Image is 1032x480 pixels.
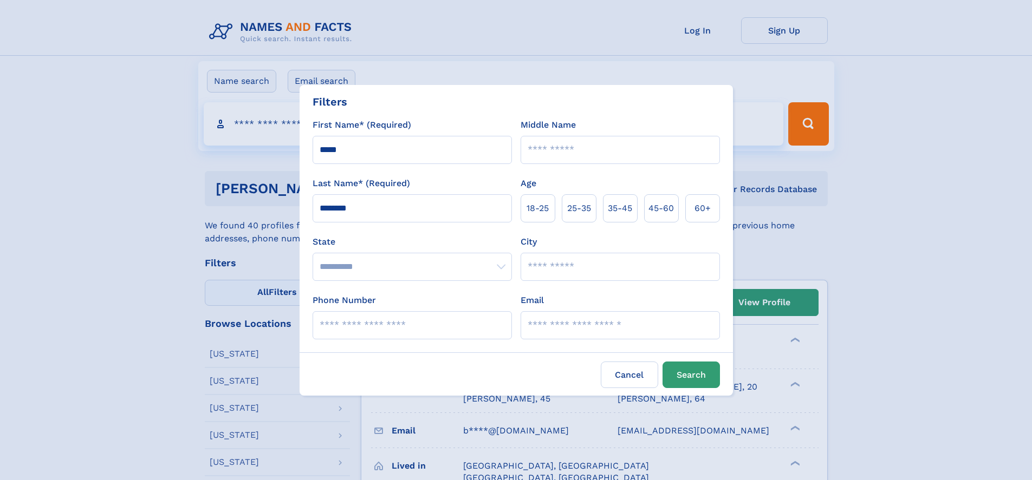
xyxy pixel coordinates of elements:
label: Phone Number [313,294,376,307]
span: 45‑60 [648,202,674,215]
label: State [313,235,512,248]
label: City [521,235,537,248]
label: Middle Name [521,119,576,131]
span: 35‑45 [608,202,632,215]
label: Last Name* (Required) [313,177,410,190]
div: Filters [313,94,347,110]
button: Search [663,361,720,388]
span: 60+ [695,202,711,215]
label: Email [521,294,544,307]
span: 25‑35 [567,202,591,215]
label: Age [521,177,536,190]
span: 18‑25 [527,202,549,215]
label: First Name* (Required) [313,119,411,131]
label: Cancel [601,361,658,388]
